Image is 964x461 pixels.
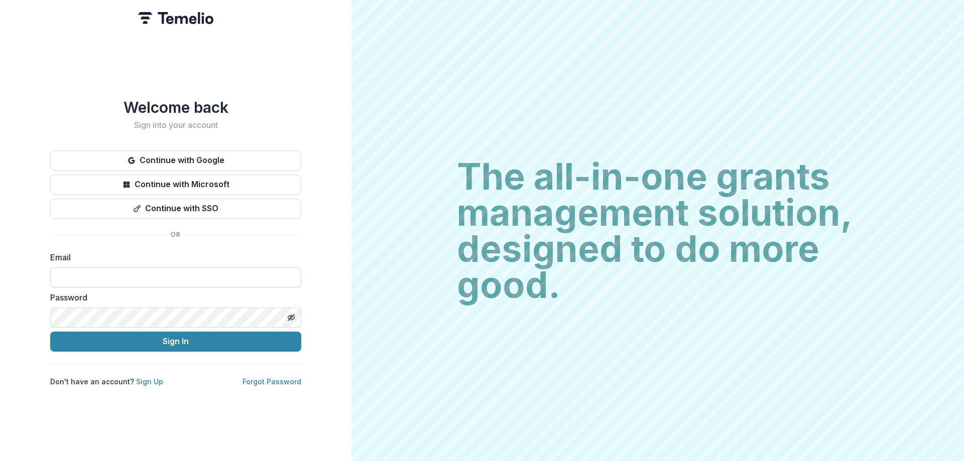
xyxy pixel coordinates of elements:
a: Sign Up [136,377,163,386]
p: Don't have an account? [50,376,163,387]
button: Continue with SSO [50,199,301,219]
label: Email [50,251,295,263]
button: Toggle password visibility [283,310,299,326]
a: Forgot Password [243,377,301,386]
label: Password [50,291,295,303]
img: Temelio [138,12,213,24]
button: Continue with Google [50,150,301,171]
button: Continue with Microsoft [50,175,301,195]
h2: Sign into your account [50,120,301,130]
button: Sign In [50,332,301,352]
h1: Welcome back [50,98,301,116]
